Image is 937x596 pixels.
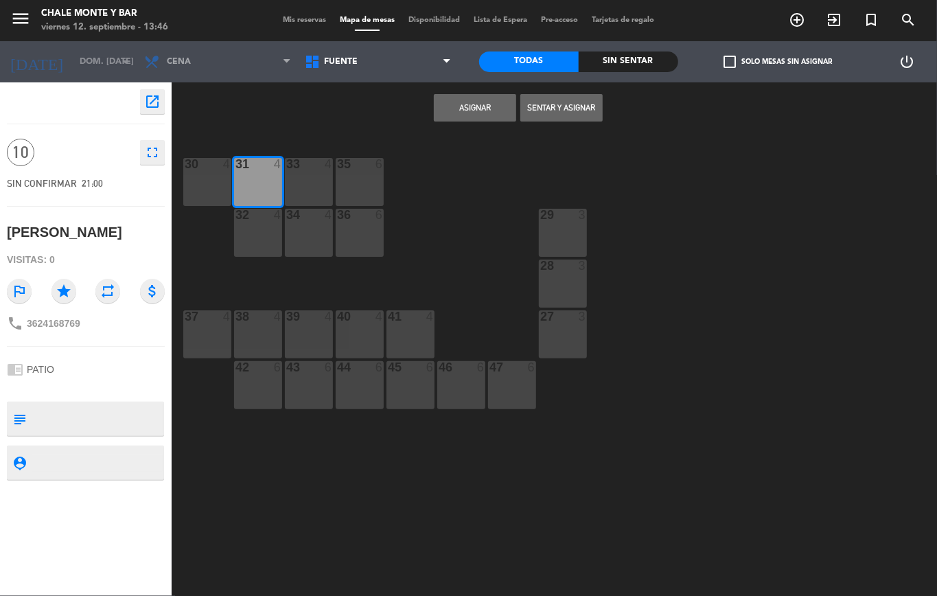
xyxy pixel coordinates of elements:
div: 36 [337,209,338,221]
button: menu [10,8,31,34]
div: 4 [426,310,435,323]
button: Asignar [434,94,516,122]
i: arrow_drop_down [117,54,134,70]
span: Cena [167,57,191,67]
div: 41 [388,310,389,323]
div: 38 [235,310,236,323]
span: Pre-acceso [534,16,585,24]
div: 6 [375,209,384,221]
div: 34 [286,209,287,221]
i: search [900,12,916,28]
div: Todas [479,51,579,72]
span: 10 [7,139,34,166]
div: 40 [337,310,338,323]
div: 33 [286,158,287,170]
div: 4 [223,158,231,170]
div: 4 [274,158,282,170]
div: 6 [274,361,282,374]
div: 6 [375,361,384,374]
span: Mis reservas [276,16,333,24]
div: 6 [528,361,536,374]
div: 6 [477,361,485,374]
div: 28 [540,260,541,272]
div: 6 [426,361,435,374]
span: Lista de Espera [467,16,534,24]
i: person_pin [12,455,27,470]
i: exit_to_app [826,12,842,28]
div: 4 [325,310,333,323]
div: 6 [375,158,384,170]
div: Visitas: 0 [7,248,165,272]
span: Disponibilidad [402,16,467,24]
i: subject [12,411,27,426]
div: [PERSON_NAME] [7,221,122,244]
button: fullscreen [140,140,165,165]
div: 29 [540,209,541,221]
i: turned_in_not [863,12,879,28]
div: 43 [286,361,287,374]
button: Sentar y Asignar [520,94,603,122]
div: 4 [325,158,333,170]
i: power_settings_new [899,54,915,70]
div: 3 [579,209,587,221]
div: Chale Monte y Bar [41,7,168,21]
span: PATIO [27,364,54,375]
div: 4 [223,310,231,323]
i: attach_money [140,279,165,303]
button: open_in_new [140,89,165,114]
i: chrome_reader_mode [7,361,23,378]
span: 3624168769 [27,318,80,329]
div: 44 [337,361,338,374]
label: Solo mesas sin asignar [724,56,832,68]
span: FUENTE [324,57,358,67]
i: repeat [95,279,120,303]
span: Mapa de mesas [333,16,402,24]
div: 4 [274,310,282,323]
div: 4 [375,310,384,323]
div: 35 [337,158,338,170]
i: open_in_new [144,93,161,110]
div: 27 [540,310,541,323]
i: outlined_flag [7,279,32,303]
i: menu [10,8,31,29]
i: fullscreen [144,144,161,161]
div: 47 [489,361,490,374]
div: 3 [579,260,587,272]
div: Sin sentar [579,51,678,72]
i: add_circle_outline [789,12,805,28]
div: 4 [274,209,282,221]
div: 32 [235,209,236,221]
span: Tarjetas de regalo [585,16,661,24]
span: 21:00 [82,178,103,189]
div: 3 [579,310,587,323]
span: check_box_outline_blank [724,56,736,68]
div: 42 [235,361,236,374]
div: 4 [325,209,333,221]
div: 6 [325,361,333,374]
i: star [51,279,76,303]
div: 39 [286,310,287,323]
div: 45 [388,361,389,374]
div: 31 [235,158,236,170]
span: SIN CONFIRMAR [7,178,77,189]
div: viernes 12. septiembre - 13:46 [41,21,168,34]
i: phone [7,315,23,332]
